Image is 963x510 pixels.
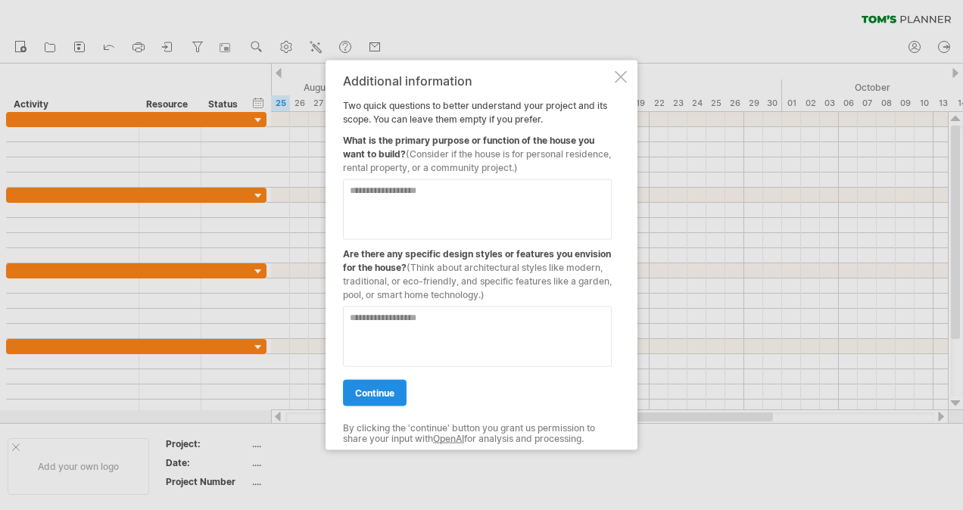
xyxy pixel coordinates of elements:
[343,423,612,445] div: By clicking the 'continue' button you grant us permission to share your input with for analysis a...
[433,433,464,444] a: OpenAI
[343,148,611,173] span: (Consider if the house is for personal residence, rental property, or a community project.)
[343,74,612,88] div: Additional information
[343,126,612,175] div: What is the primary purpose or function of the house you want to build?
[343,240,612,302] div: Are there any specific design styles or features you envision for the house?
[355,387,394,399] span: continue
[343,74,612,437] div: Two quick questions to better understand your project and its scope. You can leave them empty if ...
[343,262,612,300] span: (Think about architectural styles like modern, traditional, or eco-friendly, and specific feature...
[343,380,407,406] a: continue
